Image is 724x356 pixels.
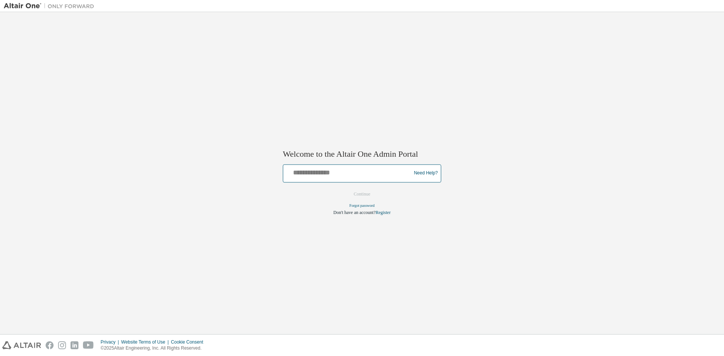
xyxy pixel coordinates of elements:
img: instagram.svg [58,341,66,349]
div: Privacy [101,339,121,345]
a: Forgot password [350,203,375,208]
img: altair_logo.svg [2,341,41,349]
h2: Welcome to the Altair One Admin Portal [283,149,441,160]
img: facebook.svg [46,341,54,349]
p: © 2025 Altair Engineering, Inc. All Rights Reserved. [101,345,208,351]
div: Website Terms of Use [121,339,171,345]
div: Cookie Consent [171,339,207,345]
img: linkedin.svg [71,341,78,349]
img: youtube.svg [83,341,94,349]
img: Altair One [4,2,98,10]
a: Register [376,210,391,215]
span: Don't have an account? [333,210,376,215]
